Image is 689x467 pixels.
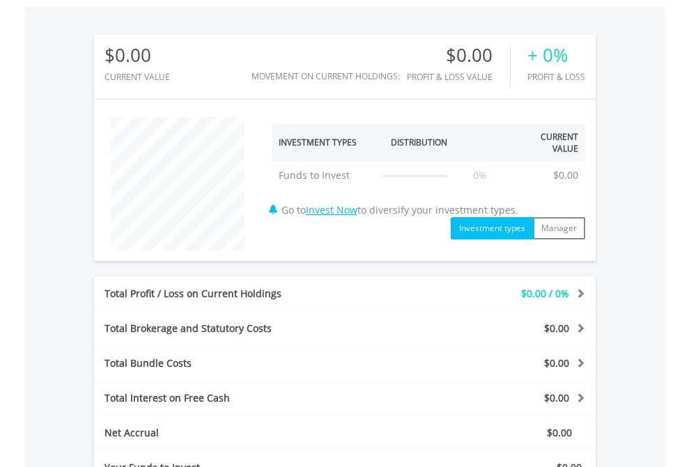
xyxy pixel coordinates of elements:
[527,72,585,81] div: Profit & Loss
[544,322,569,335] span: $0.00
[547,426,572,439] span: $0.00
[527,45,585,65] div: + 0%
[251,72,400,81] div: Movement on Current Holdings:
[407,72,510,81] div: Profit & Loss Value
[104,45,170,65] div: $0.00
[94,391,387,405] div: Total Interest on Free Cash
[391,136,447,148] div: Distribution
[94,322,387,335] div: Total Brokerage and Statutory Costs
[261,110,596,239] div: Go to to diversify your investment types.
[451,217,534,239] button: Investment types
[546,161,585,189] td: $0.00
[506,124,585,161] th: Current Value
[104,72,170,81] div: CURRENT VALUE
[454,161,506,189] td: 0%
[306,203,357,216] a: Invest Now
[521,287,569,300] span: $0.00 / 0%
[94,426,387,440] div: Net Accrual
[272,124,376,161] th: Investment Types
[94,287,387,301] div: Total Profit / Loss on Current Holdings
[544,391,569,404] span: $0.00
[407,45,510,65] div: $0.00
[544,356,569,370] span: $0.00
[272,161,376,189] td: Funds to Invest
[94,356,387,370] div: Total Bundle Costs
[533,217,585,239] button: Manager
